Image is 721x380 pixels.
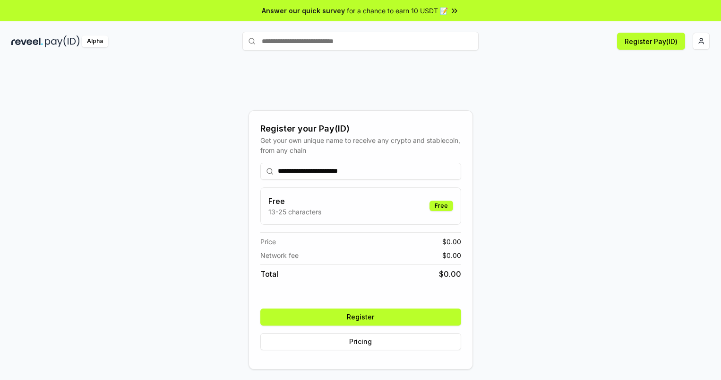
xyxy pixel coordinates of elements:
[347,6,448,16] span: for a chance to earn 10 USDT 📝
[11,35,43,47] img: reveel_dark
[617,33,685,50] button: Register Pay(ID)
[429,201,453,211] div: Free
[442,237,461,247] span: $ 0.00
[439,268,461,280] span: $ 0.00
[268,195,321,207] h3: Free
[45,35,80,47] img: pay_id
[82,35,108,47] div: Alpha
[260,309,461,326] button: Register
[260,268,278,280] span: Total
[262,6,345,16] span: Answer our quick survey
[442,250,461,260] span: $ 0.00
[260,122,461,135] div: Register your Pay(ID)
[260,237,276,247] span: Price
[268,207,321,217] p: 13-25 characters
[260,333,461,350] button: Pricing
[260,250,299,260] span: Network fee
[260,135,461,155] div: Get your own unique name to receive any crypto and stablecoin, from any chain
